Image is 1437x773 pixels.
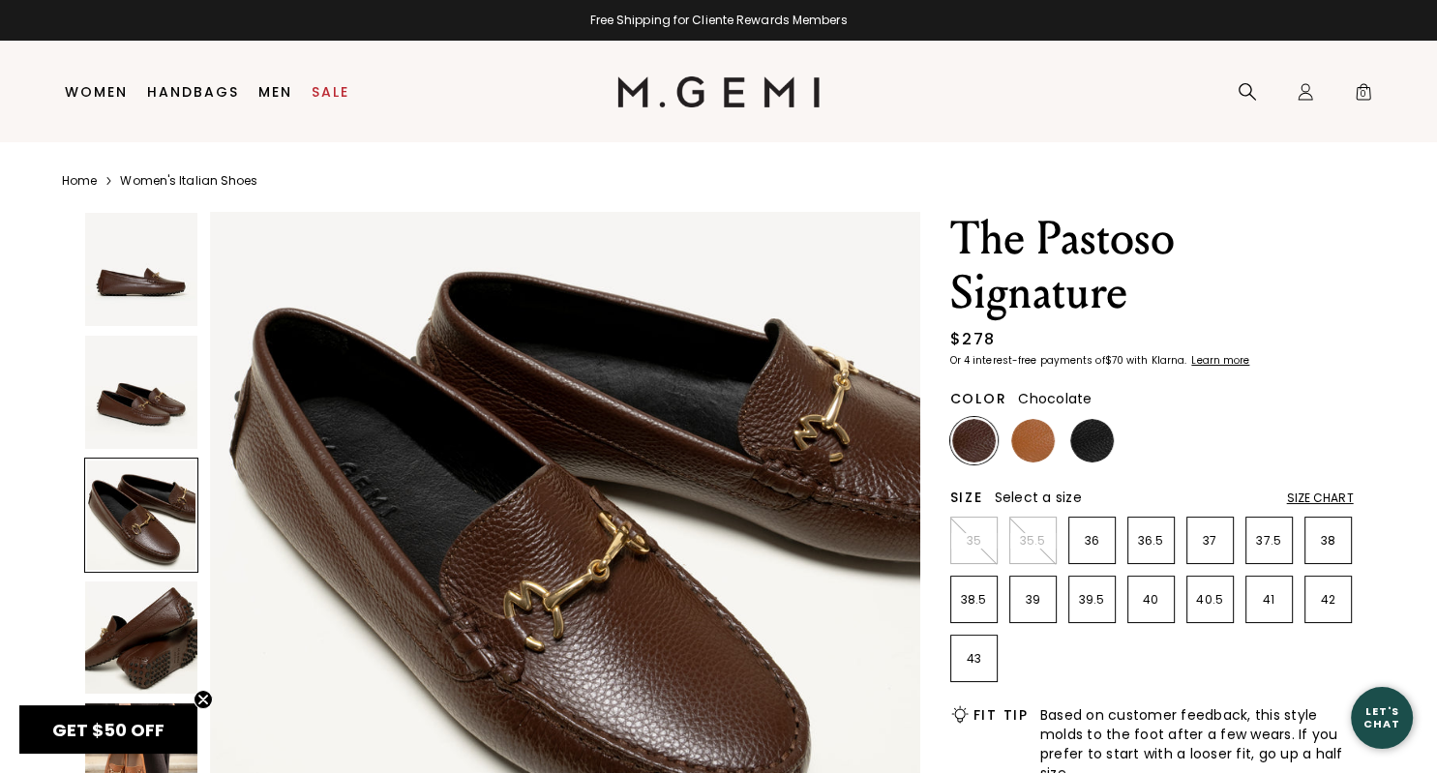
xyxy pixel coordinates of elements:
[1191,353,1249,368] klarna-placement-style-cta: Learn more
[1010,533,1056,549] p: 35.5
[1011,419,1055,462] img: Tan
[85,581,198,695] img: The Pastoso Signature
[258,84,292,100] a: Men
[1187,533,1233,549] p: 37
[950,328,996,351] div: $278
[1070,419,1114,462] img: Black
[1287,491,1354,506] div: Size Chart
[1018,389,1092,408] span: Chocolate
[950,490,983,505] h2: Size
[1069,592,1115,608] p: 39.5
[1305,533,1351,549] p: 38
[1351,705,1413,729] div: Let's Chat
[62,173,97,189] a: Home
[52,718,165,742] span: GET $50 OFF
[1069,533,1115,549] p: 36
[1189,355,1249,367] a: Learn more
[85,336,198,449] img: The Pastoso Signature
[19,705,197,754] div: GET $50 OFFClose teaser
[194,690,213,709] button: Close teaser
[1126,353,1189,368] klarna-placement-style-body: with Klarna
[1105,353,1123,368] klarna-placement-style-amount: $70
[1128,592,1174,608] p: 40
[85,213,198,326] img: The Pastoso Signature
[312,84,349,100] a: Sale
[950,212,1354,320] h1: The Pastoso Signature
[1305,592,1351,608] p: 42
[951,592,997,608] p: 38.5
[1246,533,1292,549] p: 37.5
[65,84,128,100] a: Women
[951,533,997,549] p: 35
[950,391,1007,406] h2: Color
[995,488,1082,507] span: Select a size
[1128,533,1174,549] p: 36.5
[1354,86,1373,105] span: 0
[1187,592,1233,608] p: 40.5
[1246,592,1292,608] p: 41
[147,84,239,100] a: Handbags
[973,707,1029,723] h2: Fit Tip
[952,419,996,462] img: Chocolate
[951,651,997,667] p: 43
[1010,592,1056,608] p: 39
[120,173,257,189] a: Women's Italian Shoes
[617,76,820,107] img: M.Gemi
[950,353,1105,368] klarna-placement-style-body: Or 4 interest-free payments of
